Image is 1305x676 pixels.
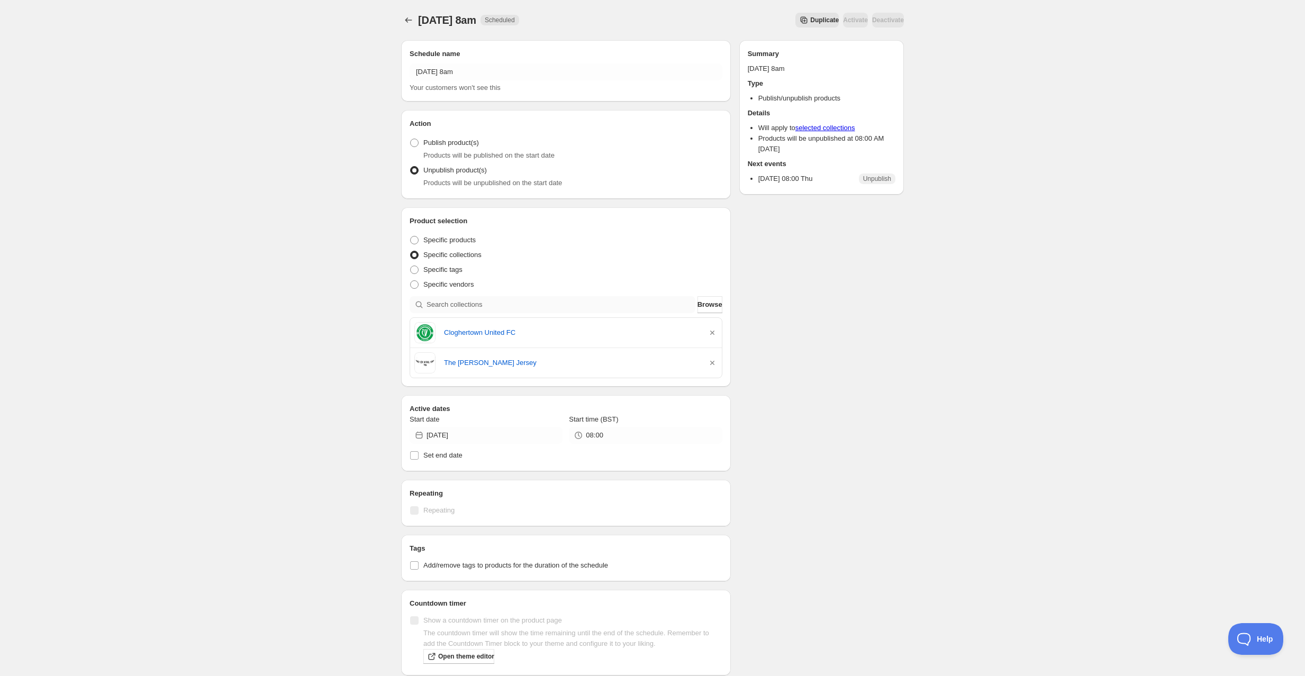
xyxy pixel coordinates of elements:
a: The [PERSON_NAME] Jersey [444,358,699,368]
span: Add/remove tags to products for the duration of the schedule [423,561,608,569]
h2: Schedule name [410,49,722,59]
span: Publish product(s) [423,139,479,147]
h2: Details [748,108,895,118]
span: Open theme editor [438,652,494,661]
h2: Summary [748,49,895,59]
span: Specific tags [423,266,463,273]
button: Schedules [401,13,416,28]
h2: Active dates [410,404,722,414]
span: Unpublish product(s) [423,166,487,174]
a: selected collections [795,124,855,132]
p: [DATE] 8am [748,63,895,74]
span: Duplicate [810,16,839,24]
span: Specific products [423,236,476,244]
span: Unpublish [863,175,891,183]
span: Specific collections [423,251,482,259]
span: Browse [697,299,722,310]
span: Products will be unpublished on the start date [423,179,562,187]
span: Start time (BST) [569,415,618,423]
li: Products will be unpublished at 08:00 AM [DATE] [758,133,895,154]
span: Products will be published on the start date [423,151,555,159]
span: Show a countdown timer on the product page [423,616,562,624]
span: Specific vendors [423,280,474,288]
iframe: Toggle Customer Support [1228,623,1284,655]
button: Secondary action label [795,13,839,28]
h2: Next events [748,159,895,169]
h2: Countdown timer [410,598,722,609]
a: Cloghertown United FC [444,327,699,338]
button: Browse [697,296,722,313]
input: Search collections [427,296,695,313]
span: Scheduled [485,16,515,24]
li: Publish/unpublish products [758,93,895,104]
h2: Tags [410,543,722,554]
span: Your customers won't see this [410,84,501,92]
a: Open theme editor [423,649,494,664]
p: The countdown timer will show the time remaining until the end of the schedule. Remember to add t... [423,628,722,649]
li: Will apply to [758,123,895,133]
span: Repeating [423,506,455,514]
span: Start date [410,415,439,423]
h2: Repeating [410,488,722,499]
span: [DATE] 8am [418,14,476,26]
h2: Action [410,118,722,129]
p: [DATE] 08:00 Thu [758,173,813,184]
span: Set end date [423,451,463,459]
h2: Type [748,78,895,89]
h2: Product selection [410,216,722,226]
